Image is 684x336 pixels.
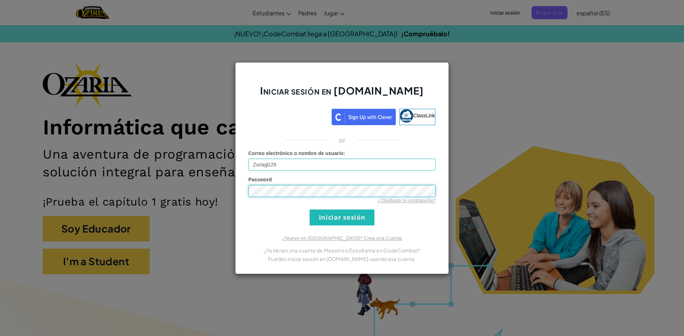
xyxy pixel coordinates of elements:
[310,209,374,225] input: Iniciar sesión
[248,255,436,263] p: Puedes iniciar sesión en [DOMAIN_NAME] usando esa cuenta.
[400,109,413,123] img: classlink-logo-small.png
[245,108,332,124] iframe: Botón Iniciar sesión con Google
[248,84,436,105] h2: Iniciar sesión en [DOMAIN_NAME]
[332,109,396,125] img: clever_sso_button@2x.png
[248,150,343,156] span: Correo electrónico o nombre de usuario
[282,235,402,241] a: ¿Nuevo en [GEOGRAPHIC_DATA]? Crea una Cuenta
[248,177,272,182] span: Password
[248,150,345,157] label: :
[378,198,436,203] a: ¿Olvidaste tu contraseña?
[339,136,346,144] p: or
[413,112,435,118] span: ClassLink
[248,246,436,255] p: ¿Ya tienes una cuenta de Maestro o Estudiante en CodeCombat?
